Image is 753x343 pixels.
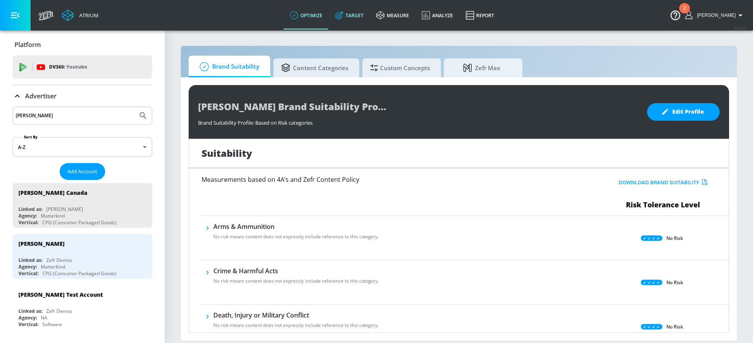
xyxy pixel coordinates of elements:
p: No Risk [666,234,683,242]
p: No Risk [666,278,683,287]
div: Linked as: [18,206,42,212]
div: Brand Suitability Profile: Based on Risk categories [198,115,639,126]
p: Advertiser [25,92,56,100]
div: Zefr Demos [46,308,72,314]
a: optimize [284,1,329,29]
p: No Risk [666,323,683,331]
div: CPG (Consumer Packaged Goods) [42,270,116,277]
span: Brand Suitability [196,57,259,76]
div: Agency: [18,314,37,321]
span: Zefr Max [452,58,511,77]
div: MatterKind [41,263,65,270]
div: Zefr Demos [46,257,72,263]
div: Linked as: [18,308,42,314]
p: Platform [15,40,41,49]
p: DV360: [49,63,87,71]
p: Youtube [66,63,87,71]
h6: Arms & Ammunition [213,222,379,231]
a: measure [370,1,415,29]
span: v 4.22.2 [734,26,745,30]
a: Target [329,1,370,29]
span: Edit Profile [663,107,704,117]
div: Linked as: [18,257,42,263]
div: [PERSON_NAME] CanadaLinked as:[PERSON_NAME]Agency:MatterkindVertical:CPG (Consumer Packaged Goods) [13,183,152,228]
h1: Suitability [202,147,252,160]
input: Search by name [16,111,135,121]
div: NA [41,314,47,321]
span: login as: renata.fonseca@zefr.com [694,13,736,18]
a: Atrium [62,9,98,21]
div: Agency: [18,263,37,270]
button: Download Brand Suitability [617,176,709,189]
div: Vertical: [18,219,38,226]
div: [PERSON_NAME] Canada [18,189,87,196]
span: Content Categories [281,58,348,77]
div: Software [42,321,62,328]
div: [PERSON_NAME] [18,240,65,247]
div: [PERSON_NAME] Test AccountLinked as:Zefr DemosAgency:NAVertical:Software [13,285,152,330]
label: Sort By [22,134,39,140]
span: Risk Tolerance Level [626,200,700,209]
div: DV360: Youtube [13,55,152,79]
div: Advertiser [13,85,152,107]
h6: Crime & Harmful Acts [213,267,379,275]
button: Add Account [60,163,105,180]
button: Edit Profile [647,103,720,121]
button: Open Resource Center, 2 new notifications [664,4,686,26]
div: Arms & AmmunitionNo risk means content does not expressly include reference to this category. [213,222,379,245]
div: Death, Injury or Military ConflictNo risk means content does not expressly include reference to t... [213,311,379,334]
div: Matterkind [41,212,65,219]
button: Submit Search [135,107,152,124]
p: No risk means content does not expressly include reference to this category. [213,322,379,329]
div: [PERSON_NAME]Linked as:Zefr DemosAgency:MatterKindVertical:CPG (Consumer Packaged Goods) [13,234,152,279]
div: Atrium [76,12,98,19]
div: Crime & Harmful ActsNo risk means content does not expressly include reference to this category. [213,267,379,289]
p: No risk means content does not expressly include reference to this category. [213,233,379,240]
a: Report [459,1,500,29]
h6: Measurements based on 4A’s and Zefr Content Policy [202,176,553,183]
a: Analyze [415,1,459,29]
div: Vertical: [18,321,38,328]
span: Custom Concepts [370,58,430,77]
p: No risk means content does not expressly include reference to this category. [213,278,379,285]
div: Vertical: [18,270,38,277]
div: Agency: [18,212,37,219]
h6: Death, Injury or Military Conflict [213,311,379,319]
div: CPG (Consumer Packaged Goods) [42,219,116,226]
button: [PERSON_NAME] [685,11,745,20]
div: [PERSON_NAME] [46,206,83,212]
div: [PERSON_NAME] Test Account [18,291,103,298]
span: Add Account [67,167,97,176]
div: 2 [683,8,686,18]
div: Platform [13,34,152,56]
div: A-Z [13,137,152,157]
